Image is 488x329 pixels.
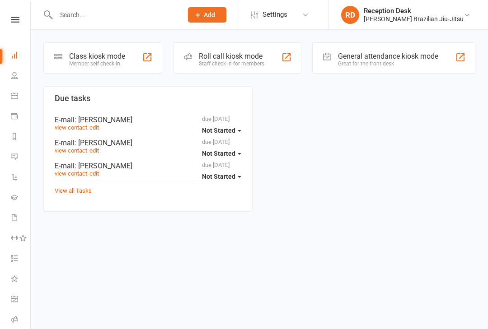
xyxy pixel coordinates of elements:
a: Payments [11,107,31,127]
a: edit [89,147,99,154]
a: Calendar [11,87,31,107]
h3: Due tasks [55,94,241,103]
a: Reports [11,127,31,148]
button: Not Started [202,168,241,185]
div: E-mail [55,162,241,170]
span: : [PERSON_NAME] [75,116,132,124]
a: General attendance kiosk mode [11,290,31,310]
div: General attendance kiosk mode [338,52,438,60]
a: view contact [55,147,87,154]
a: People [11,66,31,87]
div: Reception Desk [364,7,464,15]
a: View all Tasks [55,187,92,194]
span: : [PERSON_NAME] [75,139,132,147]
div: Great for the front desk [338,60,438,67]
span: Add [204,11,215,19]
a: view contact [55,124,87,131]
a: view contact [55,170,87,177]
div: Roll call kiosk mode [199,52,264,60]
div: Member self check-in [69,60,125,67]
div: Class kiosk mode [69,52,125,60]
div: E-mail [55,139,241,147]
div: Staff check-in for members [199,60,264,67]
button: Not Started [202,122,241,139]
span: Not Started [202,127,235,134]
div: E-mail [55,116,241,124]
button: Not Started [202,145,241,162]
button: Add [188,7,226,23]
a: What's New [11,269,31,290]
div: [PERSON_NAME] Brazilian Jiu-Jitsu [364,15,464,23]
a: edit [89,170,99,177]
span: Not Started [202,173,235,180]
input: Search... [53,9,176,21]
a: edit [89,124,99,131]
span: Settings [263,5,287,25]
span: Not Started [202,150,235,157]
span: : [PERSON_NAME] [75,162,132,170]
div: RD [341,6,359,24]
a: Dashboard [11,46,31,66]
